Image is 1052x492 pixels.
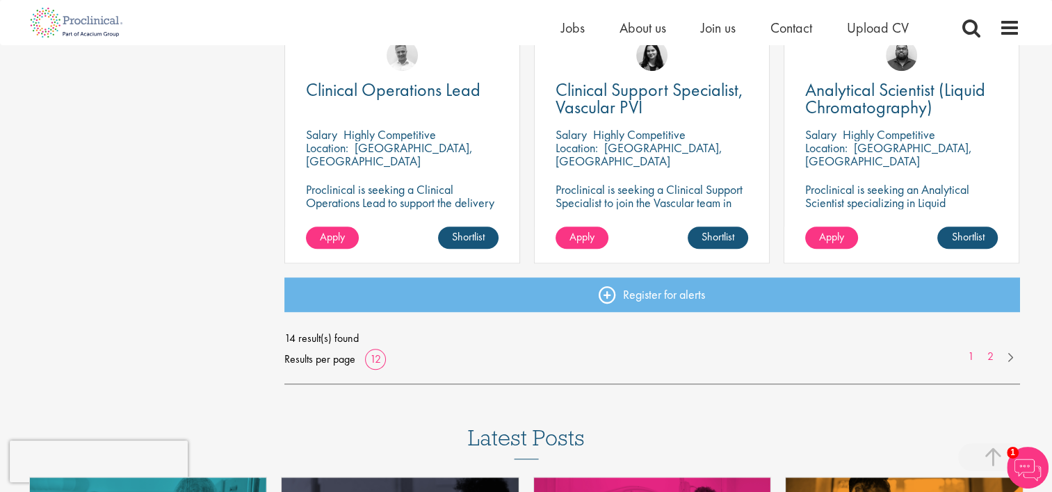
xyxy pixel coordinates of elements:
a: Jobs [561,19,585,37]
span: Clinical Operations Lead [306,78,480,101]
span: 1 [1007,447,1019,459]
span: Location: [556,140,598,156]
span: Results per page [284,349,355,370]
img: Joshua Bye [387,40,418,71]
span: Salary [805,126,836,142]
a: Clinical Operations Lead [306,81,499,99]
a: Clinical Support Specialist, Vascular PVI [556,81,748,116]
a: Shortlist [688,227,748,249]
iframe: reCAPTCHA [10,441,188,482]
p: [GEOGRAPHIC_DATA], [GEOGRAPHIC_DATA] [306,140,473,169]
a: Analytical Scientist (Liquid Chromatography) [805,81,998,116]
a: 12 [365,352,386,366]
img: Indre Stankeviciute [636,40,667,71]
a: 1 [961,349,981,365]
a: 2 [980,349,1001,365]
p: Proclinical is seeking a Clinical Support Specialist to join the Vascular team in [GEOGRAPHIC_DAT... [556,183,748,249]
a: Upload CV [847,19,909,37]
p: Highly Competitive [593,126,686,142]
span: Salary [556,126,587,142]
p: [GEOGRAPHIC_DATA], [GEOGRAPHIC_DATA] [805,140,972,169]
span: Location: [306,140,348,156]
p: [GEOGRAPHIC_DATA], [GEOGRAPHIC_DATA] [556,140,722,169]
a: Register for alerts [284,277,1020,312]
p: Highly Competitive [343,126,436,142]
span: Analytical Scientist (Liquid Chromatography) [805,78,985,119]
a: Join us [701,19,736,37]
img: Chatbot [1007,447,1049,489]
a: Shortlist [937,227,998,249]
a: Apply [805,227,858,249]
img: Ashley Bennett [886,40,917,71]
a: Shortlist [438,227,499,249]
p: Proclinical is seeking an Analytical Scientist specializing in Liquid Chromatography to join our ... [805,183,998,236]
span: Apply [819,229,844,244]
a: Apply [306,227,359,249]
h3: Latest Posts [468,426,585,459]
span: Clinical Support Specialist, Vascular PVI [556,78,743,119]
span: Salary [306,126,337,142]
span: Apply [320,229,345,244]
span: 14 result(s) found [284,328,1020,349]
a: About us [620,19,666,37]
a: Apply [556,227,608,249]
p: Proclinical is seeking a Clinical Operations Lead to support the delivery of clinical trials in o... [306,183,499,222]
span: Location: [805,140,848,156]
p: Highly Competitive [843,126,935,142]
span: Apply [569,229,594,244]
a: Contact [770,19,812,37]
